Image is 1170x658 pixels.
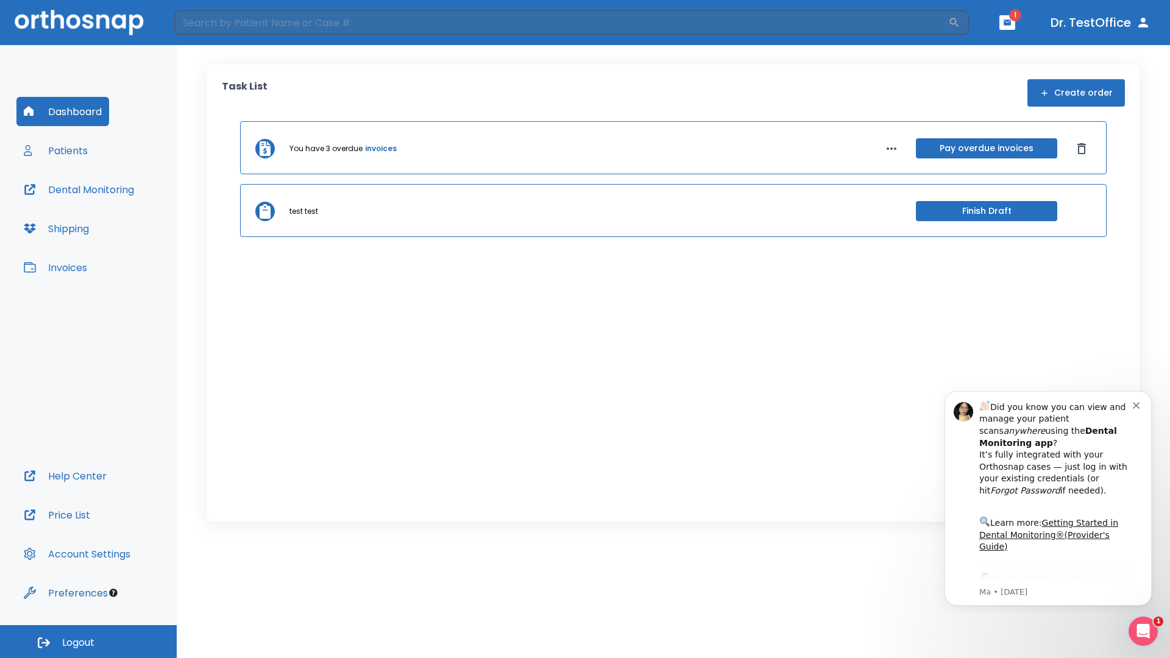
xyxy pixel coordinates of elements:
[289,143,363,154] p: You have 3 overdue
[289,206,318,217] p: test test
[16,136,95,165] button: Patients
[926,380,1170,613] iframe: Intercom notifications message
[916,138,1057,158] button: Pay overdue invoices
[1027,79,1125,107] button: Create order
[916,201,1057,221] button: Finish Draft
[365,143,397,154] a: invoices
[108,587,119,598] div: Tooltip anchor
[16,175,141,204] button: Dental Monitoring
[16,539,138,568] button: Account Settings
[222,79,268,107] p: Task List
[16,500,97,529] button: Price List
[15,10,144,35] img: Orthosnap
[53,194,161,216] a: App Store
[16,97,109,126] button: Dashboard
[16,253,94,282] button: Invoices
[53,207,207,218] p: Message from Ma, sent 4w ago
[207,19,216,29] button: Dismiss notification
[16,578,115,607] button: Preferences
[16,461,114,490] button: Help Center
[53,191,207,253] div: Download the app: | ​ Let us know if you need help getting started!
[174,10,948,35] input: Search by Patient Name or Case #
[1154,617,1163,626] span: 1
[16,214,96,243] button: Shipping
[62,636,94,649] span: Logout
[1072,139,1091,158] button: Dismiss
[1046,12,1155,34] button: Dr. TestOffice
[1129,617,1158,646] iframe: Intercom live chat
[1009,9,1021,21] span: 1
